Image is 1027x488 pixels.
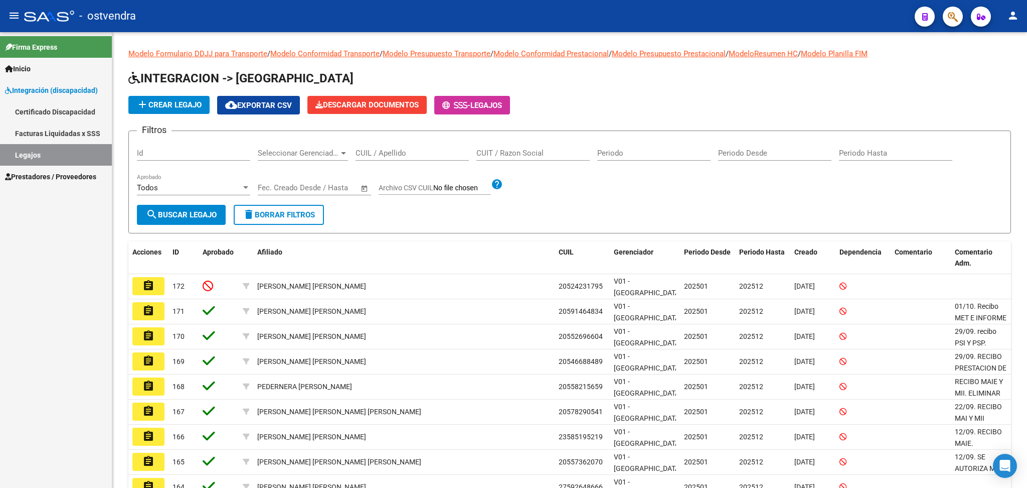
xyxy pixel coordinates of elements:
[684,383,708,391] span: 202501
[270,49,380,58] a: Modelo Conformidad Transporte
[136,98,148,110] mat-icon: add
[614,327,681,347] span: V01 - [GEOGRAPHIC_DATA]
[173,357,185,365] span: 169
[794,458,815,466] span: [DATE]
[684,357,708,365] span: 202501
[142,455,154,467] mat-icon: assignment
[257,248,282,256] span: Afiliado
[168,241,199,275] datatable-header-cell: ID
[614,277,681,297] span: V01 - [GEOGRAPHIC_DATA]
[835,241,891,275] datatable-header-cell: Dependencia
[801,49,868,58] a: Modelo Planilla FIM
[137,123,172,137] h3: Filtros
[142,305,154,317] mat-icon: assignment
[217,96,300,114] button: Exportar CSV
[253,241,555,275] datatable-header-cell: Afiliado
[1007,10,1019,22] mat-icon: person
[128,241,168,275] datatable-header-cell: Acciones
[173,282,185,290] span: 172
[225,101,292,110] span: Exportar CSV
[203,248,234,256] span: Aprobado
[794,282,815,290] span: [DATE]
[794,433,815,441] span: [DATE]
[684,332,708,340] span: 202501
[955,453,1005,484] span: 12/09. SE AUTORIZA MII Y MAIE
[132,248,161,256] span: Acciones
[739,383,763,391] span: 202512
[234,205,324,225] button: Borrar Filtros
[137,205,226,225] button: Buscar Legajo
[739,307,763,315] span: 202512
[142,380,154,392] mat-icon: assignment
[794,248,817,256] span: Creado
[136,100,202,109] span: Crear Legajo
[257,431,366,443] div: [PERSON_NAME] [PERSON_NAME]
[735,241,790,275] datatable-header-cell: Periodo Hasta
[146,208,158,220] mat-icon: search
[555,241,610,275] datatable-header-cell: CUIL
[142,280,154,292] mat-icon: assignment
[739,357,763,365] span: 202512
[955,378,1003,420] span: RECIBO MAIE Y MII. ELIMINAR PRESTADOR ERRONEO.
[199,241,239,275] datatable-header-cell: Aprobado
[614,403,681,422] span: V01 - [GEOGRAPHIC_DATA]
[839,248,882,256] span: Dependencia
[794,383,815,391] span: [DATE]
[559,408,603,416] span: 20578290541
[614,352,681,372] span: V01 - [GEOGRAPHIC_DATA]
[993,454,1017,478] div: Open Intercom Messenger
[559,383,603,391] span: 20558215659
[257,406,421,418] div: [PERSON_NAME] [PERSON_NAME] [PERSON_NAME]
[243,208,255,220] mat-icon: delete
[173,433,185,441] span: 166
[307,96,427,114] button: Descargar Documentos
[5,63,31,74] span: Inicio
[173,248,179,256] span: ID
[612,49,726,58] a: Modelo Presupuesto Prestacional
[739,282,763,290] span: 202512
[739,408,763,416] span: 202512
[951,241,1011,275] datatable-header-cell: Comentario Adm.
[5,85,98,96] span: Integración (discapacidad)
[146,210,217,219] span: Buscar Legajo
[559,248,574,256] span: CUIL
[739,458,763,466] span: 202512
[142,330,154,342] mat-icon: assignment
[257,356,366,368] div: [PERSON_NAME] [PERSON_NAME]
[794,357,815,365] span: [DATE]
[434,96,510,114] button: -Legajos
[258,149,339,158] span: Seleccionar Gerenciador
[257,306,366,317] div: [PERSON_NAME] [PERSON_NAME]
[5,42,57,53] span: Firma Express
[173,307,185,315] span: 171
[257,331,366,342] div: [PERSON_NAME] [PERSON_NAME]
[614,378,681,397] span: V01 - [GEOGRAPHIC_DATA]
[739,248,785,256] span: Periodo Hasta
[493,49,609,58] a: Modelo Conformidad Prestacional
[491,178,503,190] mat-icon: help
[739,433,763,441] span: 202512
[684,307,708,315] span: 202501
[955,403,1002,422] span: 22/09. RECIBO MAI Y MII
[729,49,798,58] a: ModeloResumen HC
[173,383,185,391] span: 168
[142,405,154,417] mat-icon: assignment
[559,332,603,340] span: 20552696604
[684,408,708,416] span: 202501
[359,183,371,194] button: Open calendar
[559,458,603,466] span: 20557362070
[680,241,735,275] datatable-header-cell: Periodo Desde
[257,381,352,393] div: PEDERNERA [PERSON_NAME]
[794,332,815,340] span: [DATE]
[8,10,20,22] mat-icon: menu
[955,302,1006,322] span: 01/10. Recibo MET E INFORME
[128,49,267,58] a: Modelo Formulario DDJJ para Transporte
[142,430,154,442] mat-icon: assignment
[895,248,932,256] span: Comentario
[243,210,315,219] span: Borrar Filtros
[684,433,708,441] span: 202501
[559,282,603,290] span: 20524231795
[257,281,366,292] div: [PERSON_NAME] [PERSON_NAME]
[307,183,356,192] input: Fecha fin
[614,248,653,256] span: Gerenciador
